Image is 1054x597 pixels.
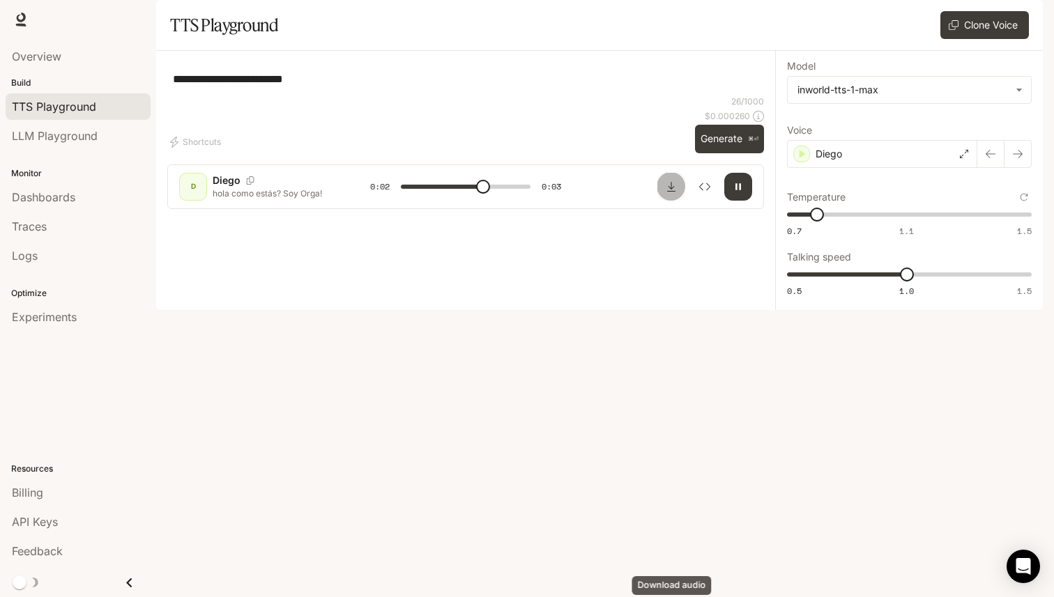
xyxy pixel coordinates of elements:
p: Voice [787,125,812,135]
button: Download audio [657,173,685,201]
p: $ 0.000260 [705,110,750,122]
button: Generate⌘⏎ [695,125,764,153]
button: Inspect [691,173,719,201]
div: inworld-tts-1-max [797,83,1009,97]
p: 26 / 1000 [731,95,764,107]
button: Copy Voice ID [240,176,260,185]
p: Model [787,61,816,71]
div: Open Intercom Messenger [1007,550,1040,583]
p: Diego [816,147,842,161]
span: 1.5 [1017,285,1032,297]
span: 1.5 [1017,225,1032,237]
p: Talking speed [787,252,851,262]
p: ⌘⏎ [748,135,758,144]
span: 0.7 [787,225,802,237]
h1: TTS Playground [170,11,278,39]
span: 0:03 [542,180,561,194]
span: 1.0 [899,285,914,297]
div: Download audio [632,576,712,595]
button: Reset to default [1016,189,1032,205]
button: Clone Voice [940,11,1029,39]
span: 0:02 [370,180,390,194]
p: Diego [213,173,240,187]
span: 0.5 [787,285,802,297]
button: Shortcuts [167,131,227,153]
span: 1.1 [899,225,914,237]
p: hola como estás? Soy Orga! [213,187,337,199]
p: Temperature [787,192,846,202]
div: inworld-tts-1-max [788,77,1031,103]
div: D [182,176,204,198]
